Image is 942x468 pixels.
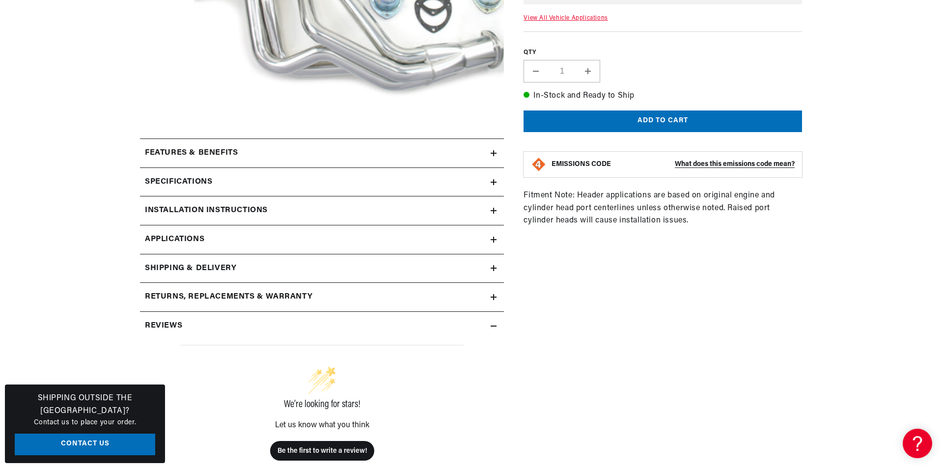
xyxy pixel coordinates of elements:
[145,291,312,303] h2: Returns, Replacements & Warranty
[145,176,212,189] h2: Specifications
[15,434,155,456] a: Contact Us
[270,441,374,461] button: Be the first to write a review!
[524,90,802,103] p: In-Stock and Ready to Ship
[15,417,155,428] p: Contact us to place your order.
[552,161,611,168] strong: EMISSIONS CODE
[140,168,504,196] summary: Specifications
[145,204,268,217] h2: Installation instructions
[145,320,182,332] h2: Reviews
[524,15,608,21] a: View All Vehicle Applications
[675,161,795,168] strong: What does this emissions code mean?
[15,392,155,417] h3: Shipping Outside the [GEOGRAPHIC_DATA]?
[140,312,504,340] summary: Reviews
[524,110,802,132] button: Add to cart
[140,283,504,311] summary: Returns, Replacements & Warranty
[140,196,504,225] summary: Installation instructions
[145,262,236,275] h2: Shipping & Delivery
[180,421,464,429] div: Let us know what you think
[145,147,238,160] h2: Features & Benefits
[180,400,464,410] div: We’re looking for stars!
[140,254,504,283] summary: Shipping & Delivery
[140,139,504,167] summary: Features & Benefits
[145,233,204,246] span: Applications
[524,49,802,57] label: QTY
[552,160,795,169] button: EMISSIONS CODEWhat does this emissions code mean?
[531,157,547,172] img: Emissions code
[140,225,504,254] a: Applications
